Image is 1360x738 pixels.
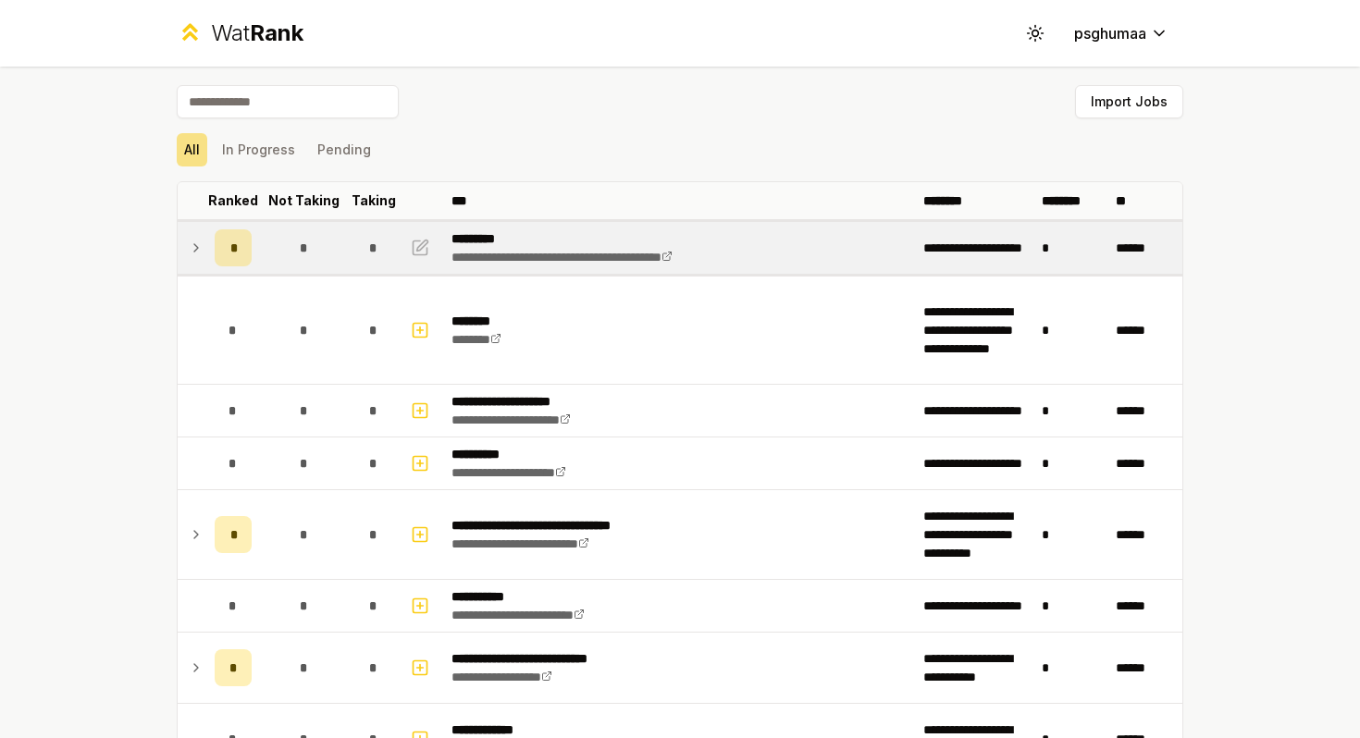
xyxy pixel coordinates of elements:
p: Not Taking [268,191,340,210]
p: Ranked [208,191,258,210]
span: Rank [250,19,303,46]
button: In Progress [215,133,303,166]
button: Import Jobs [1075,85,1183,118]
p: Taking [352,191,396,210]
span: psghumaa [1074,22,1146,44]
button: Pending [310,133,378,166]
button: psghumaa [1059,17,1183,50]
a: WatRank [177,18,303,48]
div: Wat [211,18,303,48]
button: All [177,133,207,166]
